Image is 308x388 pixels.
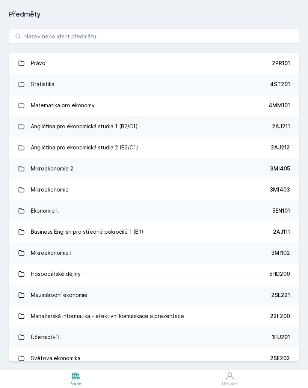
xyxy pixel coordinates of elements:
[9,306,299,327] a: Manažerská informatika - efektivní komunikace a prezentace 22F200
[9,200,299,221] a: Ekonomie I. 5EN101
[9,348,299,369] a: Světová ekonomika 2SE202
[270,186,290,193] div: 3MI403
[9,74,299,95] a: Statistika 4ST201
[9,29,299,44] input: Název nebo ident předmětu…
[31,140,138,155] div: Angličtina pro ekonomická studia 2 (B2/C1)
[9,263,299,285] a: Hospodářské dějiny 5HD200
[70,381,81,387] div: Study
[270,355,290,362] div: 2SE202
[31,309,184,324] div: Manažerská informatika - efektivní komunikace a prezentace
[272,207,290,215] div: 5EN101
[31,77,54,92] div: Statistika
[269,102,290,109] div: 4MM101
[271,144,290,151] div: 2AJ212
[271,291,290,299] div: 2SE221
[9,95,299,116] a: Matematika pro ekonomy 4MM101
[9,327,299,348] a: Účetnictví I. 1FU201
[31,119,138,134] div: Angličtina pro ekonomická studia 1 (B2/C1)
[31,98,95,113] div: Matematika pro ekonomy
[9,285,299,306] a: Mezinárodní ekonomie 2SE221
[9,137,299,158] a: Angličtina pro ekonomická studia 2 (B2/C1) 2AJ212
[272,59,290,67] div: 2PR101
[270,312,290,320] div: 22F200
[9,179,299,200] a: Mikroekonomie 3MI403
[9,9,299,20] h1: Předměty
[270,165,290,172] div: 3MI405
[272,333,290,341] div: 1FU201
[270,81,290,88] div: 4ST201
[31,56,45,71] div: Právo
[9,242,299,263] a: Mikroekonomie I 3MI102
[31,288,88,303] div: Mezinárodní ekonomie
[31,266,81,281] div: Hospodářské dějiny
[9,116,299,137] a: Angličtina pro ekonomická studia 1 (B2/C1) 2AJ211
[31,330,61,345] div: Účetnictví I.
[9,53,299,74] a: Právo 2PR101
[272,123,290,130] div: 2AJ211
[31,224,143,239] div: Business English pro středně pokročilé 1 (B1)
[222,381,238,387] div: Uživatel
[271,249,290,257] div: 3MI102
[31,351,80,366] div: Světová ekonomika
[31,182,69,197] div: Mikroekonomie
[9,221,299,242] a: Business English pro středně pokročilé 1 (B1) 2AJ111
[31,245,71,260] div: Mikroekonomie I
[273,228,290,236] div: 2AJ111
[31,161,73,176] div: Mikroekonomie 2
[31,203,59,218] div: Ekonomie I.
[9,158,299,179] a: Mikroekonomie 2 3MI405
[269,270,290,278] div: 5HD200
